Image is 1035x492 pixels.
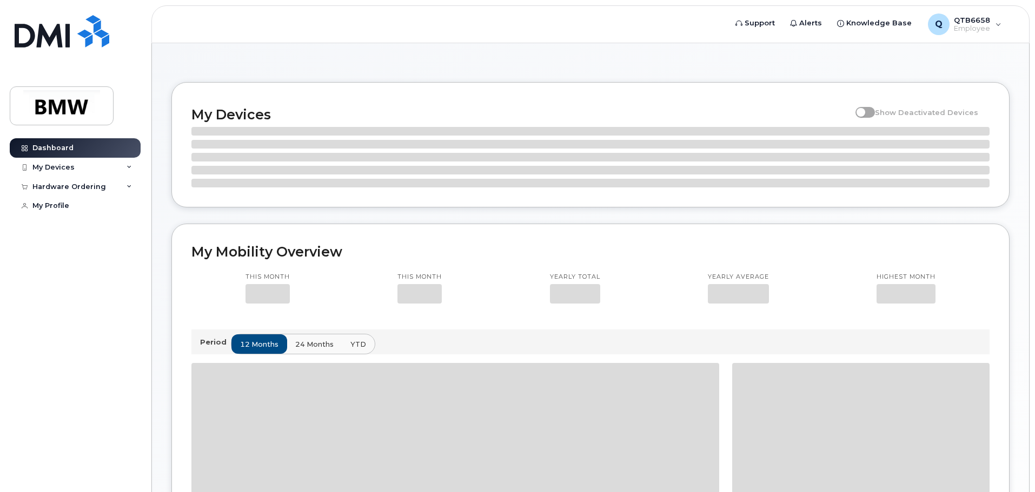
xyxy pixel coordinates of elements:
h2: My Mobility Overview [191,244,990,260]
input: Show Deactivated Devices [855,102,864,111]
span: YTD [350,339,366,349]
span: Show Deactivated Devices [875,108,978,117]
p: Period [200,337,231,347]
span: 24 months [295,339,334,349]
p: This month [246,273,290,281]
p: Yearly total [550,273,600,281]
h2: My Devices [191,106,850,123]
p: Yearly average [708,273,769,281]
p: Highest month [877,273,936,281]
p: This month [397,273,442,281]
